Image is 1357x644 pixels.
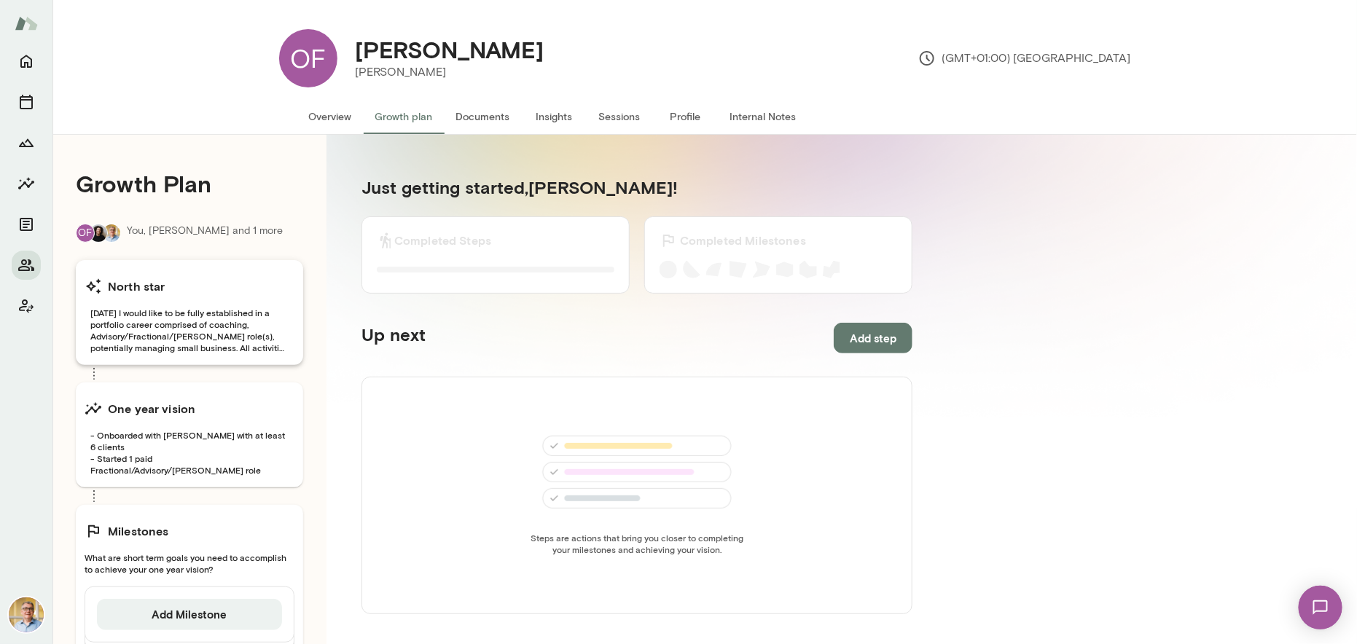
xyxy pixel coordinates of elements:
[85,586,294,642] div: Add Milestone
[12,47,41,76] button: Home
[587,99,652,134] button: Sessions
[103,224,120,242] img: Scott Bowie
[363,99,444,134] button: Growth plan
[12,291,41,321] button: Client app
[108,522,169,540] h6: Milestones
[97,599,282,629] button: Add Milestone
[680,232,806,249] h6: Completed Milestones
[108,400,195,417] h6: One year vision
[361,176,912,199] h5: Just getting started, [PERSON_NAME] !
[12,128,41,157] button: Growth Plan
[355,63,544,81] p: [PERSON_NAME]
[9,597,44,632] img: Scott Bowie
[90,224,107,242] img: Deana Murfitt
[718,99,807,134] button: Internal Notes
[76,170,303,197] h4: Growth Plan
[108,278,165,295] h6: North star
[394,232,491,249] h6: Completed Steps
[444,99,521,134] button: Documents
[12,210,41,239] button: Documents
[15,9,38,37] img: Mento
[521,99,587,134] button: Insights
[652,99,718,134] button: Profile
[76,382,303,487] button: One year vision- Onboarded with [PERSON_NAME] with at least 6 clients - Started 1 paid Fractional...
[85,429,294,476] span: - Onboarded with [PERSON_NAME] with at least 6 clients - Started 1 paid Fractional/Advisory/[PERS...
[12,251,41,280] button: Members
[76,224,95,243] div: OF
[127,224,283,243] p: You, [PERSON_NAME] and 1 more
[279,29,337,87] div: OF
[12,87,41,117] button: Sessions
[355,36,544,63] h4: [PERSON_NAME]
[85,551,294,575] span: What are short term goals you need to accomplish to achieve your one year vision?
[526,532,748,555] span: Steps are actions that bring you closer to completing your milestones and achieving your vision.
[834,323,912,353] button: Add step
[12,169,41,198] button: Insights
[85,307,294,353] span: [DATE] I would like to be fully established in a portfolio career comprised of coaching, Advisory...
[76,260,303,365] button: North star[DATE] I would like to be fully established in a portfolio career comprised of coaching...
[361,323,426,353] h5: Up next
[918,50,1130,67] p: (GMT+01:00) [GEOGRAPHIC_DATA]
[297,99,363,134] button: Overview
